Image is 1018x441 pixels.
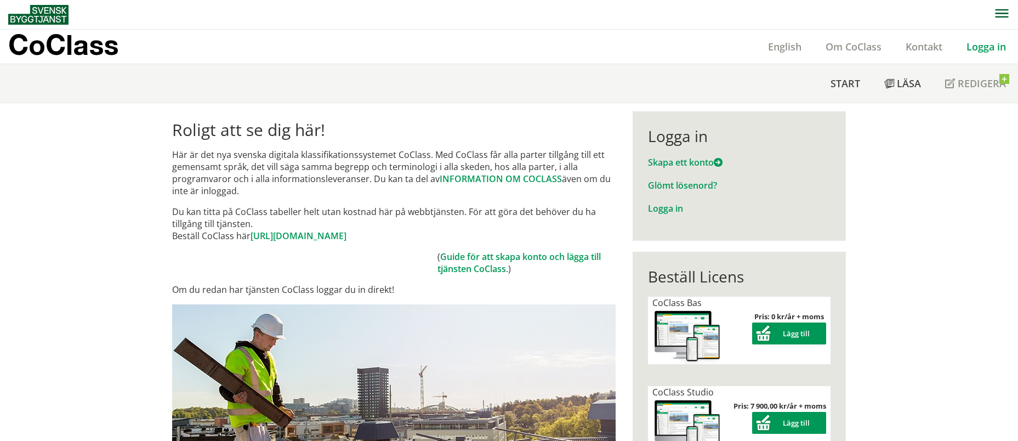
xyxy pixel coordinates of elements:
[437,251,616,275] td: ( .)
[733,401,826,411] strong: Pris: 7 900,00 kr/år + moms
[8,30,142,64] a: CoClass
[440,173,562,185] a: INFORMATION OM COCLASS
[172,149,616,197] p: Här är det nya svenska digitala klassifikationssystemet CoClass. Med CoClass får alla parter till...
[897,77,921,90] span: Läsa
[818,64,872,103] a: Start
[872,64,933,103] a: Läsa
[8,5,69,25] img: Svensk Byggtjänst
[437,251,601,275] a: Guide för att skapa konto och lägga till tjänsten CoClass
[752,323,826,344] button: Lägg till
[652,309,723,364] img: coclass-license.jpg
[752,418,826,428] a: Lägg till
[752,329,826,338] a: Lägg till
[648,179,717,191] a: Glömt lösenord?
[172,284,616,296] p: Om du redan har tjänsten CoClass loggar du in direkt!
[648,267,831,286] div: Beställ Licens
[752,412,826,434] button: Lägg till
[954,40,1018,53] a: Logga in
[251,230,346,242] a: [URL][DOMAIN_NAME]
[8,38,118,51] p: CoClass
[652,297,702,309] span: CoClass Bas
[172,120,616,140] h1: Roligt att se dig här!
[754,312,824,321] strong: Pris: 0 kr/år + moms
[831,77,860,90] span: Start
[648,156,723,168] a: Skapa ett konto
[756,40,814,53] a: English
[652,386,714,398] span: CoClass Studio
[814,40,894,53] a: Om CoClass
[894,40,954,53] a: Kontakt
[648,202,683,214] a: Logga in
[648,127,831,145] div: Logga in
[172,206,616,242] p: Du kan titta på CoClass tabeller helt utan kostnad här på webbtjänsten. För att göra det behöver ...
